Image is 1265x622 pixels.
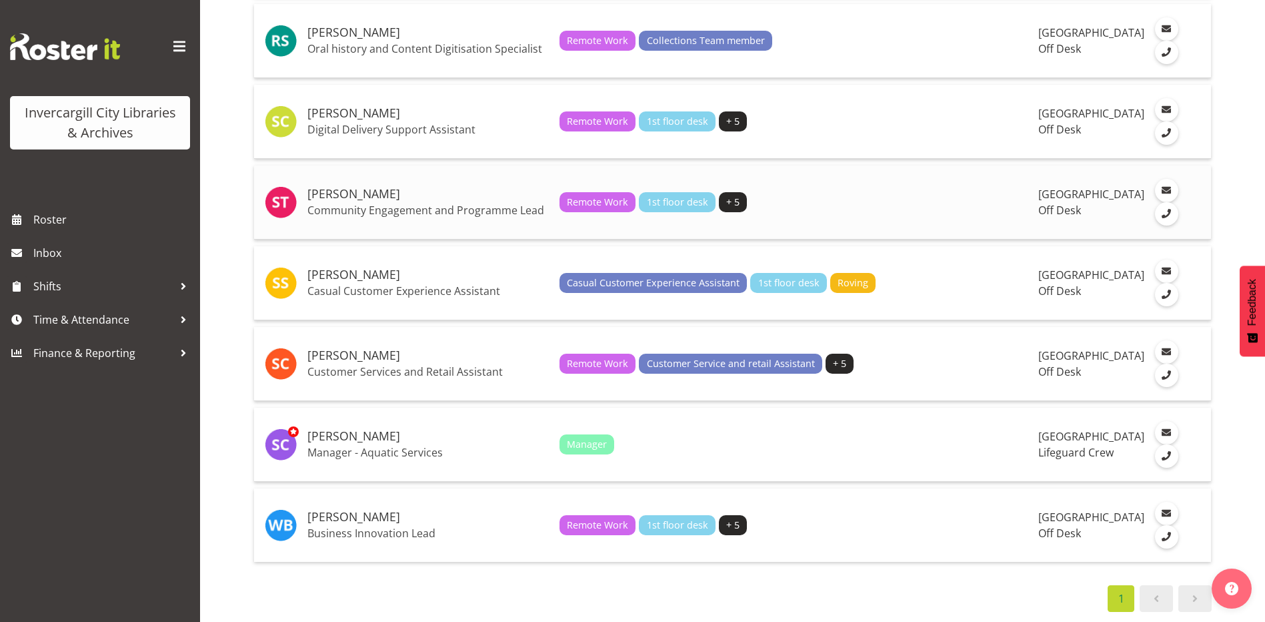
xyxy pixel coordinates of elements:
[307,511,549,524] h5: [PERSON_NAME]
[265,509,297,541] img: willem-burger11692.jpg
[647,195,708,210] span: 1st floor desk
[567,195,628,210] span: Remote Work
[1038,268,1144,282] span: [GEOGRAPHIC_DATA]
[1225,582,1238,595] img: help-xxl-2.png
[307,204,549,217] p: Community Engagement and Programme Lead
[1155,41,1178,64] a: Call Employee
[265,428,297,460] img: stephen-cook564.jpg
[567,276,740,290] span: Casual Customer Experience Assistant
[307,284,549,298] p: Casual Customer Experience Assistant
[1155,502,1178,525] a: Email Employee
[1155,98,1178,121] a: Email Employee
[567,437,607,452] span: Manager
[1038,187,1144,202] span: [GEOGRAPHIC_DATA]
[307,349,549,362] h5: [PERSON_NAME]
[1155,17,1178,41] a: Email Employee
[265,348,297,380] img: serena-casey11690.jpg
[33,210,193,230] span: Roster
[307,527,549,540] p: Business Innovation Lead
[567,114,628,129] span: Remote Work
[1038,364,1081,379] span: Off Desk
[307,268,549,282] h5: [PERSON_NAME]
[1155,340,1178,364] a: Email Employee
[1155,364,1178,387] a: Call Employee
[1246,279,1258,326] span: Feedback
[1038,122,1081,137] span: Off Desk
[647,114,708,129] span: 1st floor desk
[567,518,628,533] span: Remote Work
[307,123,549,136] p: Digital Delivery Support Assistant
[10,33,120,60] img: Rosterit website logo
[23,103,177,143] div: Invercargill City Libraries & Archives
[1155,421,1178,444] a: Email Employee
[265,25,297,57] img: rosemary-stather11691.jpg
[1155,179,1178,202] a: Email Employee
[307,446,549,459] p: Manager - Aquatic Services
[1038,106,1144,121] span: [GEOGRAPHIC_DATA]
[265,267,297,299] img: saranya-sarisa11689.jpg
[1038,25,1144,40] span: [GEOGRAPHIC_DATA]
[1038,526,1081,541] span: Off Desk
[1038,284,1081,298] span: Off Desk
[307,107,549,120] h5: [PERSON_NAME]
[1155,283,1178,306] a: Call Employee
[1155,121,1178,145] a: Call Employee
[1155,525,1178,549] a: Call Employee
[307,42,549,55] p: Oral history and Content Digitisation Specialist
[33,310,173,330] span: Time & Attendance
[647,518,708,533] span: 1st floor desk
[647,356,815,371] span: Customer Service and retail Assistant
[833,356,846,371] span: + 5
[726,518,740,533] span: + 5
[33,276,173,296] span: Shifts
[307,188,549,201] h5: [PERSON_NAME]
[647,33,765,48] span: Collections Team member
[265,186,297,218] img: saniya-thompson11688.jpg
[265,105,297,137] img: samuel-carter11687.jpg
[307,26,549,39] h5: [PERSON_NAME]
[726,195,740,210] span: + 5
[33,343,173,363] span: Finance & Reporting
[1038,510,1144,525] span: [GEOGRAPHIC_DATA]
[1038,445,1114,460] span: Lifeguard Crew
[758,276,820,290] span: 1st floor desk
[567,356,628,371] span: Remote Work
[33,243,193,263] span: Inbox
[726,114,740,129] span: + 5
[1155,202,1178,226] a: Call Employee
[567,33,628,48] span: Remote Work
[1038,203,1081,218] span: Off Desk
[307,430,549,443] h5: [PERSON_NAME]
[1155,260,1178,283] a: Email Employee
[1038,429,1144,444] span: [GEOGRAPHIC_DATA]
[1038,41,1081,56] span: Off Desk
[1240,266,1265,356] button: Feedback - Show survey
[307,365,549,378] p: Customer Services and Retail Assistant
[838,276,868,290] span: Roving
[1155,444,1178,468] a: Call Employee
[1038,348,1144,363] span: [GEOGRAPHIC_DATA]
